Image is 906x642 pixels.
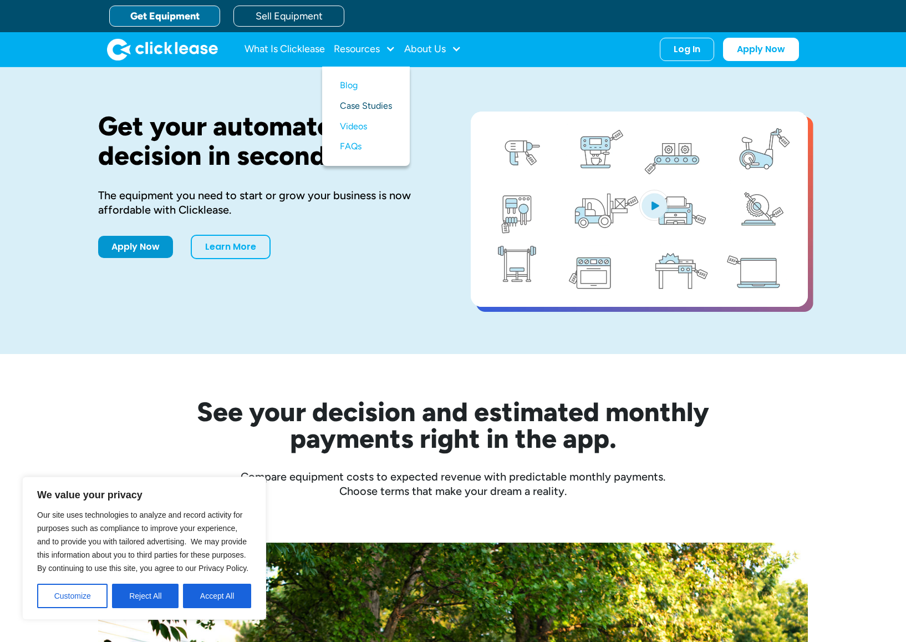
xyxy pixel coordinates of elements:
[107,38,218,60] a: home
[22,477,266,620] div: We value your privacy
[233,6,344,27] a: Sell Equipment
[340,75,392,96] a: Blog
[674,44,700,55] div: Log In
[183,584,251,608] button: Accept All
[112,584,179,608] button: Reject All
[340,137,392,157] a: FAQs
[98,112,435,170] h1: Get your automated decision in seconds.
[404,38,461,60] div: About Us
[639,190,669,221] img: Blue play button logo on a light blue circular background
[98,188,435,217] div: The equipment you need to start or grow your business is now affordable with Clicklease.
[340,117,392,137] a: Videos
[723,38,799,61] a: Apply Now
[322,67,410,166] nav: Resources
[98,236,173,258] a: Apply Now
[340,96,392,117] a: Case Studies
[142,398,764,452] h2: See your decision and estimated monthly payments right in the app.
[245,38,325,60] a: What Is Clicklease
[107,38,218,60] img: Clicklease logo
[37,488,251,502] p: We value your privacy
[471,112,808,307] a: open lightbox
[98,469,808,498] div: Compare equipment costs to expected revenue with predictable monthly payments. Choose terms that ...
[191,235,271,259] a: Learn More
[334,38,395,60] div: Resources
[37,510,248,573] span: Our site uses technologies to analyze and record activity for purposes such as compliance to impr...
[37,584,108,608] button: Customize
[109,6,220,27] a: Get Equipment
